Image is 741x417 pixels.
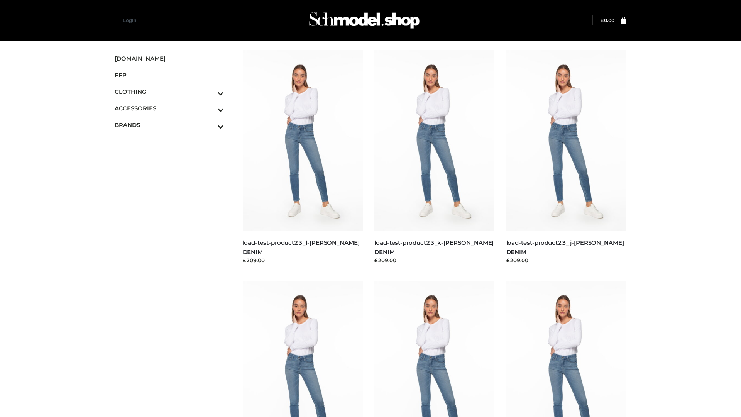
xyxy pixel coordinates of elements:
a: CLOTHINGToggle Submenu [115,83,223,100]
span: ACCESSORIES [115,104,223,113]
div: £209.00 [374,256,495,264]
span: BRANDS [115,120,223,129]
span: FFP [115,71,223,80]
span: CLOTHING [115,87,223,96]
a: £0.00 [601,17,614,23]
a: load-test-product23_k-[PERSON_NAME] DENIM [374,239,494,255]
a: FFP [115,67,223,83]
span: [DOMAIN_NAME] [115,54,223,63]
a: BRANDSToggle Submenu [115,117,223,133]
button: Toggle Submenu [196,117,223,133]
div: £209.00 [506,256,627,264]
a: load-test-product23_j-[PERSON_NAME] DENIM [506,239,624,255]
img: Schmodel Admin 964 [306,5,422,36]
div: £209.00 [243,256,363,264]
a: [DOMAIN_NAME] [115,50,223,67]
bdi: 0.00 [601,17,614,23]
a: Login [123,17,136,23]
button: Toggle Submenu [196,83,223,100]
a: load-test-product23_l-[PERSON_NAME] DENIM [243,239,360,255]
a: ACCESSORIESToggle Submenu [115,100,223,117]
span: £ [601,17,604,23]
button: Toggle Submenu [196,100,223,117]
